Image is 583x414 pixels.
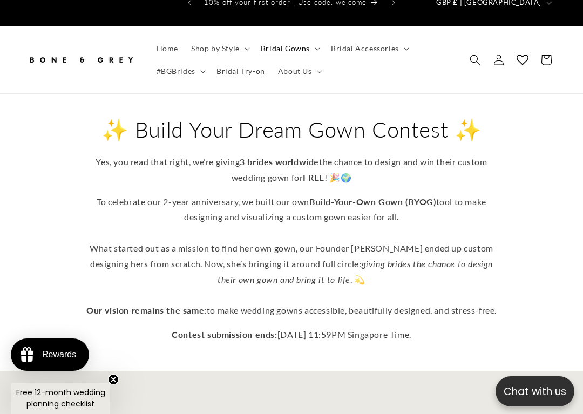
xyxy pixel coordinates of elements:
[81,154,502,186] p: Yes, you read that right, we’re giving the chance to design and win their custom wedding gown for...
[86,305,207,315] strong: Our vision remains the same:
[150,37,185,60] a: Home
[185,37,254,60] summary: Shop by Style
[108,374,119,385] button: Close teaser
[216,66,265,76] span: Bridal Try-on
[218,259,493,284] em: giving brides the chance to design their own gown and bring it to life
[324,37,413,60] summary: Bridal Accessories
[81,116,502,144] h2: ✨ Build Your Dream Gown Contest ✨
[496,376,574,406] button: Open chatbox
[81,194,502,318] p: To celebrate our 2-year anniversary, we built our own tool to make designing and visualizing a cu...
[16,387,105,409] span: Free 12-month wedding planning checklist
[275,157,319,167] strong: worldwide
[254,37,324,60] summary: Bridal Gowns
[27,48,135,72] img: Bone and Grey Bridal
[157,66,195,76] span: #BGBrides
[303,172,324,182] strong: FREE
[191,44,240,53] span: Shop by Style
[240,157,273,167] strong: 3 brides
[272,60,327,83] summary: About Us
[42,350,76,359] div: Rewards
[23,44,139,76] a: Bone and Grey Bridal
[496,384,574,399] p: Chat with us
[261,44,310,53] span: Bridal Gowns
[309,196,436,207] strong: Build-Your-Own Gown (BYOG)
[150,60,210,83] summary: #BGBrides
[11,383,110,414] div: Free 12-month wedding planning checklistClose teaser
[81,327,502,343] p: [DATE] 11:59PM Singapore Time.
[463,48,487,72] summary: Search
[157,44,178,53] span: Home
[172,329,277,340] strong: Contest submission ends:
[331,44,399,53] span: Bridal Accessories
[210,60,272,83] a: Bridal Try-on
[278,66,312,76] span: About Us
